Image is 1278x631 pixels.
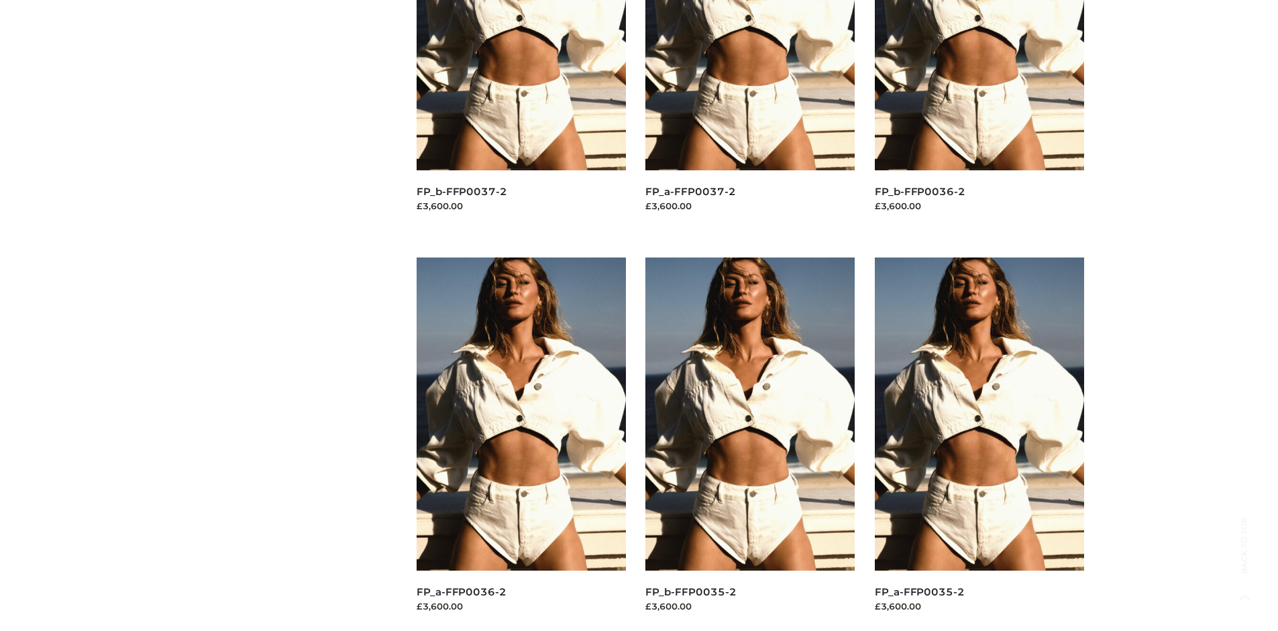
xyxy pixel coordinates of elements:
div: £3,600.00 [645,599,855,613]
div: £3,600.00 [875,599,1084,613]
a: FP_b-FFP0036-2 [875,185,965,198]
a: FP_b-FFP0035-2 [645,585,736,598]
a: FP_a-FFP0037-2 [645,185,735,198]
div: £3,600.00 [645,199,855,213]
span: Back to top [1228,540,1261,574]
div: £3,600.00 [417,199,626,213]
a: FP_a-FFP0035-2 [875,585,965,598]
div: £3,600.00 [417,599,626,613]
div: £3,600.00 [875,199,1084,213]
a: FP_b-FFP0037-2 [417,185,507,198]
a: FP_a-FFP0036-2 [417,585,507,598]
